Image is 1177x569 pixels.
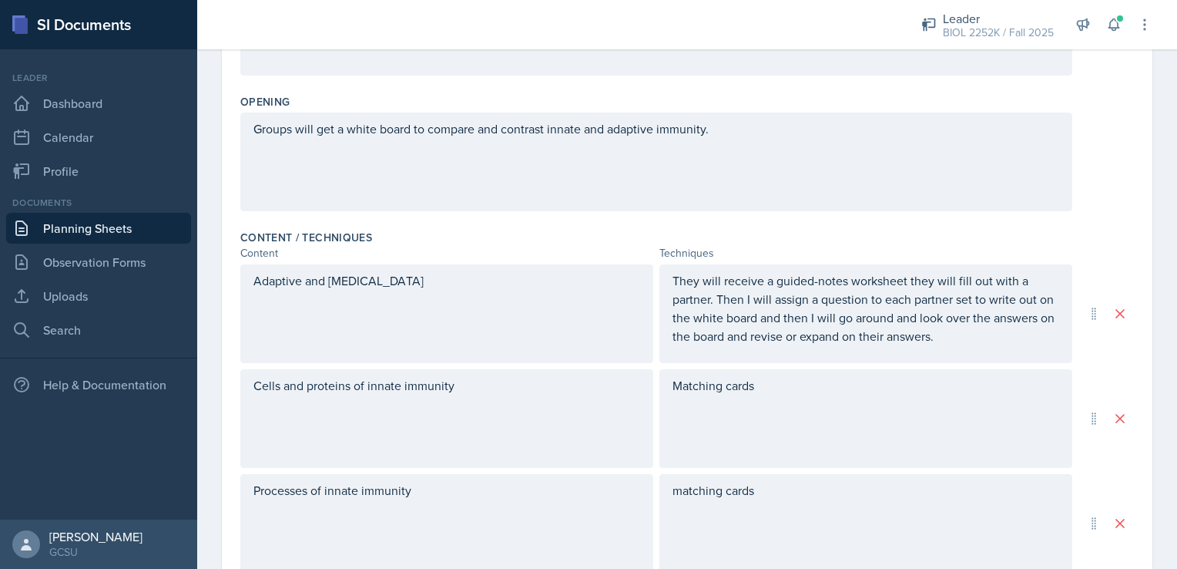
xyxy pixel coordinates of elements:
p: Adaptive and [MEDICAL_DATA] [253,271,640,290]
p: Groups will get a white board to compare and contrast innate and adaptive immunity. [253,120,1059,138]
p: Processes of innate immunity [253,481,640,500]
a: Dashboard [6,88,191,119]
label: Opening [240,94,290,109]
a: Planning Sheets [6,213,191,244]
div: Content [240,245,653,261]
div: Leader [6,71,191,85]
a: Profile [6,156,191,187]
p: matching cards [672,481,1059,500]
div: Leader [943,9,1054,28]
div: GCSU [49,544,143,560]
p: Cells and proteins of innate immunity [253,376,640,395]
p: Matching cards [672,376,1059,395]
div: Techniques [659,245,1072,261]
label: Content / Techniques [240,230,372,245]
a: Search [6,315,191,345]
div: BIOL 2252K / Fall 2025 [943,25,1054,41]
div: Help & Documentation [6,369,191,400]
p: They will receive a guided-notes worksheet they will fill out with a partner. Then I will assign ... [672,271,1059,345]
div: [PERSON_NAME] [49,529,143,544]
a: Uploads [6,281,191,311]
div: Documents [6,196,191,210]
a: Observation Forms [6,247,191,278]
a: Calendar [6,122,191,153]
